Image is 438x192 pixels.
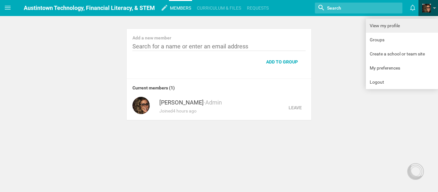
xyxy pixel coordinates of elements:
input: Search for a name or enter an email address [132,43,306,51]
span: Joined 4 hours ago [159,108,197,113]
a: Members [169,1,192,15]
span: · [204,99,205,106]
a: [PERSON_NAME] [159,99,204,106]
div: Current members ( 1 ) [127,79,311,91]
a: Curriculum & files [196,1,242,15]
span: Austintown Technology, Financial Literacy, & STEM [24,4,155,11]
div: Add to group [262,55,302,69]
div: Add a new member [132,35,306,41]
span: Admin [205,99,222,106]
input: Search [326,4,379,12]
a: Requests [246,1,270,15]
div: Leave [285,101,306,115]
